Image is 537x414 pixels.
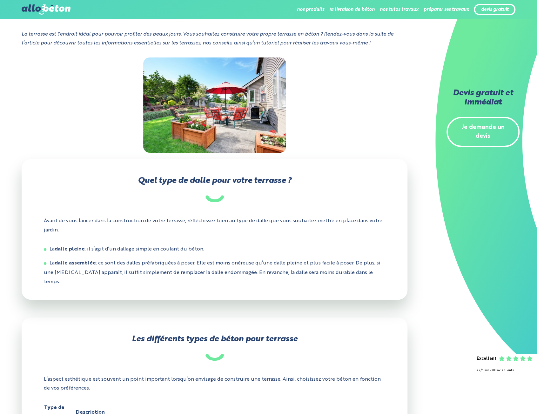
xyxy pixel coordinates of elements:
h2: Devis gratuit et immédiat [446,89,520,107]
i: La terrasse est l’endroit idéal pour pouvoir profiter des beaux jours. Vous souhaitez construire ... [22,32,393,46]
li: La : il s’agit d’un dallage simple en coulant du béton. [44,245,386,254]
img: dalle terrasse béton [143,57,286,153]
li: nos tutos travaux [379,2,418,17]
li: la livraison de béton [329,2,374,17]
p: Avant de vous lancer dans la construction de votre terrasse, réfléchissez bien au type de dalle q... [44,212,386,240]
strong: dalle pleine [55,247,85,252]
div: Excellent [477,354,496,364]
li: préparer ses travaux [423,2,469,17]
h2: Quel type de dalle pour votre terrasse ? [44,177,386,202]
p: L’aspect esthétique est souvent un point important lorsqu’on envisage de construire une terrasse.... [44,370,386,398]
strong: dalle assemblée [55,261,96,266]
a: Je demande un devis [446,117,520,147]
li: nos produits [297,2,324,17]
h2: Les différents types de béton pour terrasse [44,335,386,361]
img: allobéton [22,4,70,15]
a: devis gratuit [481,7,508,12]
div: 4.7/5 sur 2300 avis clients [477,366,531,375]
li: La : ce sont des dalles préfabriquées à poser. Elle est moins onéreuse qu’une dalle pleine et plu... [44,259,386,286]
